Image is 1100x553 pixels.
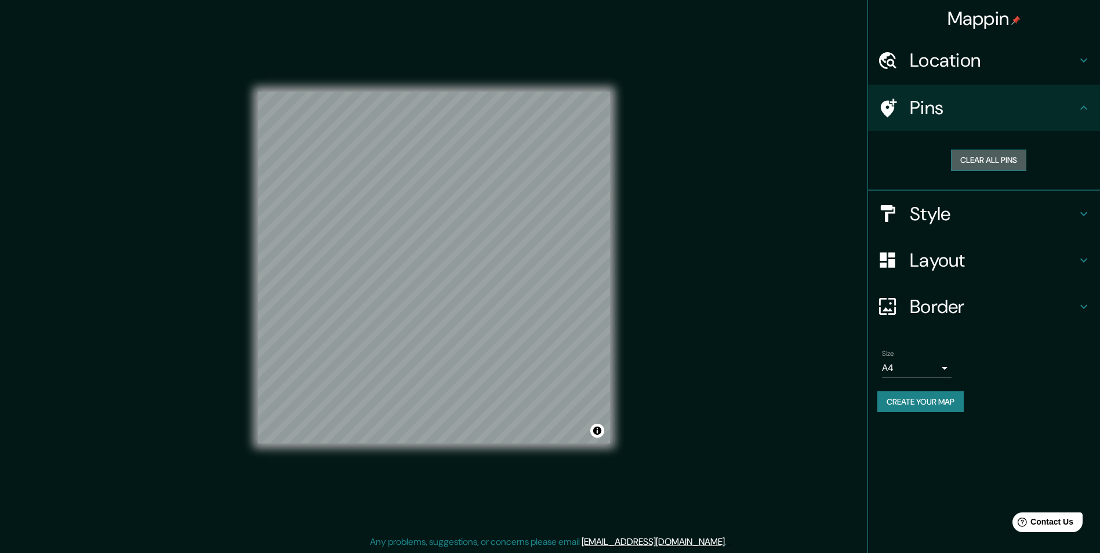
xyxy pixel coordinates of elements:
[1011,16,1021,25] img: pin-icon.png
[258,92,610,443] canvas: Map
[910,96,1077,119] h4: Pins
[868,283,1100,330] div: Border
[910,249,1077,272] h4: Layout
[590,424,604,438] button: Toggle attribution
[947,7,1021,30] h4: Mappin
[728,535,731,549] div: .
[997,508,1087,540] iframe: Help widget launcher
[910,295,1077,318] h4: Border
[868,85,1100,131] div: Pins
[877,391,964,413] button: Create your map
[910,49,1077,72] h4: Location
[882,348,894,358] label: Size
[882,359,952,377] div: A4
[868,191,1100,237] div: Style
[868,37,1100,83] div: Location
[727,535,728,549] div: .
[868,237,1100,283] div: Layout
[582,536,725,548] a: [EMAIL_ADDRESS][DOMAIN_NAME]
[910,202,1077,225] h4: Style
[370,535,727,549] p: Any problems, suggestions, or concerns please email .
[951,150,1026,171] button: Clear all pins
